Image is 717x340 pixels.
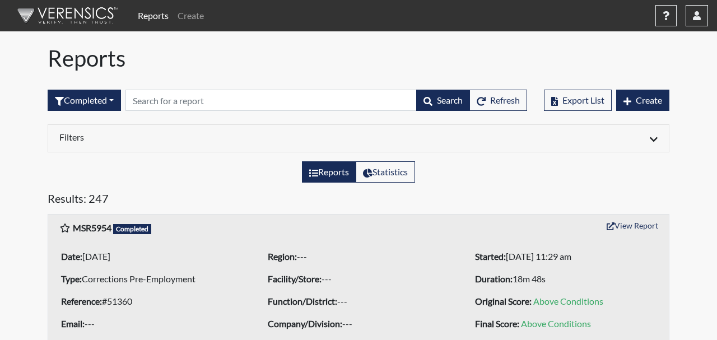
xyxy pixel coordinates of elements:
li: 18m 48s [471,270,660,288]
h1: Reports [48,45,669,72]
button: Completed [48,90,121,111]
button: Search [416,90,470,111]
b: Function/District: [268,296,337,306]
div: Filter by interview status [48,90,121,111]
button: Refresh [469,90,527,111]
li: --- [57,315,246,333]
b: Type: [61,273,82,284]
li: --- [263,248,453,266]
span: Export List [562,95,604,105]
span: Completed [113,224,151,234]
span: Create [636,95,662,105]
b: Facility/Store: [268,273,322,284]
span: Above Conditions [533,296,603,306]
li: [DATE] 11:29 am [471,248,660,266]
b: Email: [61,318,85,329]
li: --- [263,292,453,310]
li: #51360 [57,292,246,310]
a: Create [173,4,208,27]
li: --- [263,270,453,288]
b: Company/Division: [268,318,342,329]
li: --- [263,315,453,333]
b: Date: [61,251,82,262]
b: Final Score: [475,318,519,329]
li: [DATE] [57,248,246,266]
label: View statistics about completed interviews [356,161,415,183]
h6: Filters [59,132,350,142]
button: View Report [602,217,663,234]
button: Create [616,90,669,111]
a: Reports [133,4,173,27]
button: Export List [544,90,612,111]
b: Started: [475,251,506,262]
b: Region: [268,251,297,262]
li: Corrections Pre-Employment [57,270,246,288]
span: Above Conditions [521,318,591,329]
span: Search [437,95,463,105]
b: Reference: [61,296,102,306]
b: Original Score: [475,296,532,306]
div: Click to expand/collapse filters [51,132,666,145]
input: Search by Registration ID, Interview Number, or Investigation Name. [125,90,417,111]
b: Duration: [475,273,513,284]
label: View the list of reports [302,161,356,183]
span: Refresh [490,95,520,105]
b: MSR5954 [73,222,111,233]
h5: Results: 247 [48,192,669,209]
